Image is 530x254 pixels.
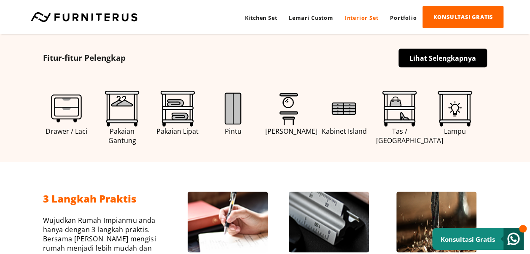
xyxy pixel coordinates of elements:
[441,235,495,243] small: Konsultasi Gratis
[210,127,257,136] span: Pintu
[432,228,524,250] a: Konsultasi Gratis
[160,91,196,127] img: Baju%20Lipat-01.png
[376,127,423,145] span: Tas / [GEOGRAPHIC_DATA]
[339,7,385,29] a: Interior Set
[384,7,422,29] a: Portfolio
[43,192,177,205] h2: 3 Langkah Praktis
[438,91,472,127] img: Lightning.png
[398,49,487,67] a: Lihat Selengkapnya
[104,91,140,127] img: Baju%20Gantung-01.png
[154,127,201,136] span: Pakaian Lipat
[382,91,417,127] img: Tas%20Sepatu-01.png
[320,127,368,136] span: Kabinet Island
[48,91,84,127] img: Drawer-01.png
[271,91,307,127] img: Meja%20Rias-01.png
[43,52,487,68] h5: Fitur-fitur Pelengkap
[265,127,312,136] span: [PERSON_NAME]
[99,127,146,145] span: Pakaian Gantung
[431,127,479,136] span: Lampu
[326,91,362,127] img: Island-01.png
[422,6,503,28] a: KONSULTASI GRATIS
[43,127,90,136] span: Drawer / Laci
[283,7,339,29] a: Lemari Custom
[215,91,251,127] img: Jenis%20Pintu-01.png
[239,7,283,29] a: Kitchen Set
